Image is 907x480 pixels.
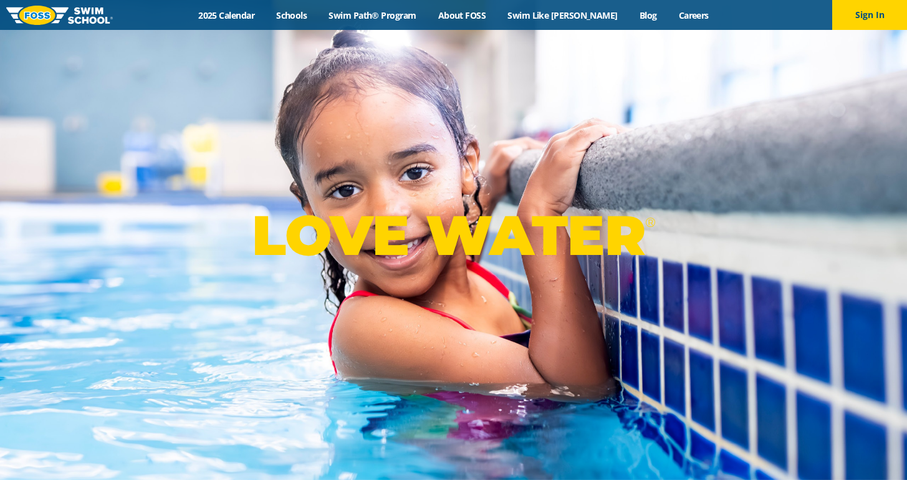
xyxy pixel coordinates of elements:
a: Swim Like [PERSON_NAME] [497,9,629,21]
a: 2025 Calendar [188,9,266,21]
a: Blog [628,9,668,21]
a: Swim Path® Program [318,9,427,21]
a: About FOSS [427,9,497,21]
sup: ® [645,214,655,230]
img: FOSS Swim School Logo [6,6,113,25]
a: Schools [266,9,318,21]
a: Careers [668,9,719,21]
p: LOVE WATER [252,202,655,269]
